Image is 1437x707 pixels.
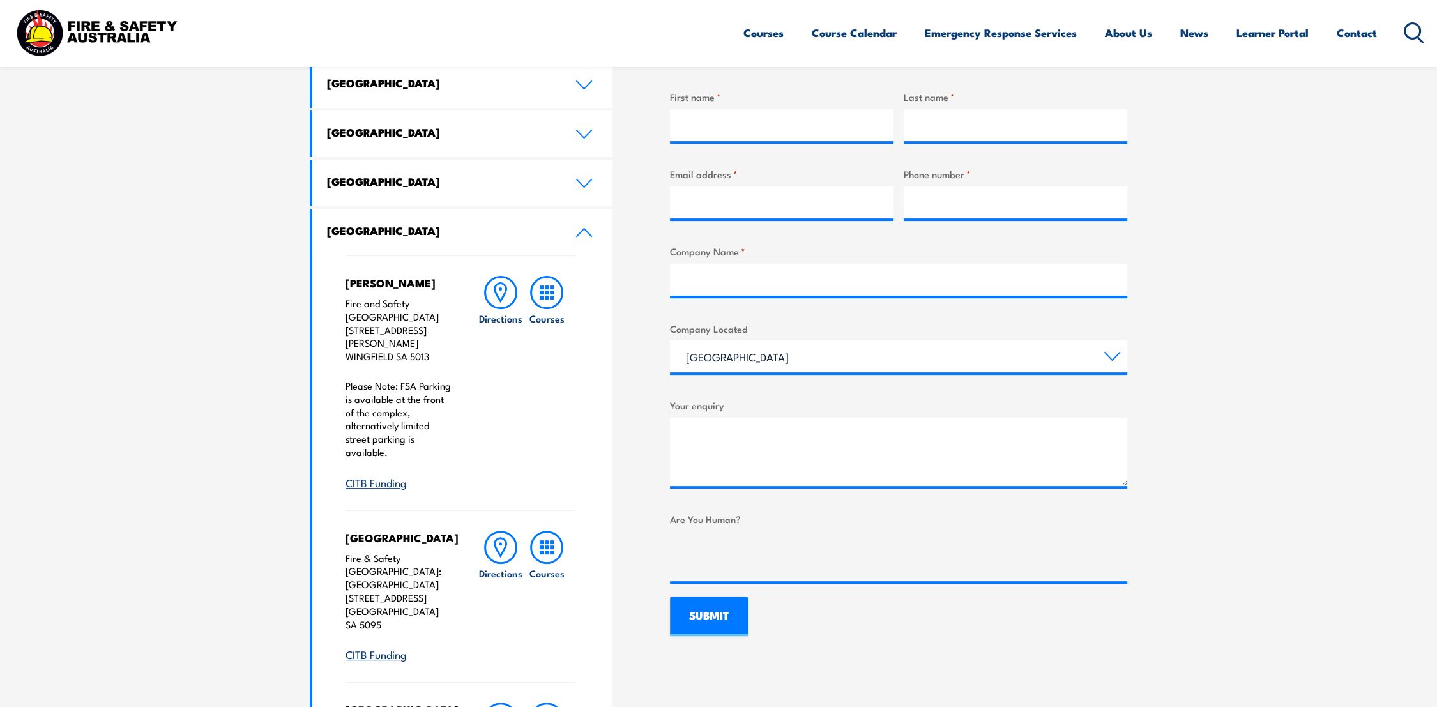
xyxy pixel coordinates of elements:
a: CITB Funding [346,646,407,662]
h4: [GEOGRAPHIC_DATA] [327,224,556,238]
label: Are You Human? [670,512,1127,526]
a: [GEOGRAPHIC_DATA] [312,209,612,255]
a: Courses [743,16,784,50]
a: [GEOGRAPHIC_DATA] [312,110,612,157]
label: Phone number [904,167,1127,181]
h4: [PERSON_NAME] [346,276,452,290]
label: Email address [670,167,893,181]
label: Company Name [670,244,1127,259]
a: [GEOGRAPHIC_DATA] [312,61,612,108]
a: [GEOGRAPHIC_DATA] [312,160,612,206]
input: SUBMIT [670,597,748,636]
a: Courses [524,276,570,490]
label: Company Located [670,321,1127,336]
h6: Directions [479,312,522,325]
p: Fire and Safety [GEOGRAPHIC_DATA] [STREET_ADDRESS][PERSON_NAME] WINGFIELD SA 5013 [346,297,452,363]
a: Directions [478,531,524,663]
a: About Us [1105,16,1152,50]
h4: [GEOGRAPHIC_DATA] [327,76,556,90]
h6: Courses [529,566,565,580]
h4: [GEOGRAPHIC_DATA] [346,531,452,545]
a: CITB Funding [346,475,407,490]
a: Emergency Response Services [925,16,1077,50]
a: Directions [478,276,524,490]
label: Your enquiry [670,398,1127,413]
a: Contact [1337,16,1377,50]
h6: Directions [479,566,522,580]
label: Last name [904,89,1127,104]
a: Learner Portal [1236,16,1309,50]
a: Courses [524,531,570,663]
iframe: reCAPTCHA [670,531,864,581]
p: Please Note: FSA Parking is available at the front of the complex, alternatively limited street p... [346,379,452,459]
h4: [GEOGRAPHIC_DATA] [327,174,556,188]
a: Course Calendar [812,16,897,50]
label: First name [670,89,893,104]
h6: Courses [529,312,565,325]
a: News [1180,16,1208,50]
p: Fire & Safety [GEOGRAPHIC_DATA]: [GEOGRAPHIC_DATA] [STREET_ADDRESS] [GEOGRAPHIC_DATA] SA 5095 [346,552,452,632]
h4: [GEOGRAPHIC_DATA] [327,125,556,139]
